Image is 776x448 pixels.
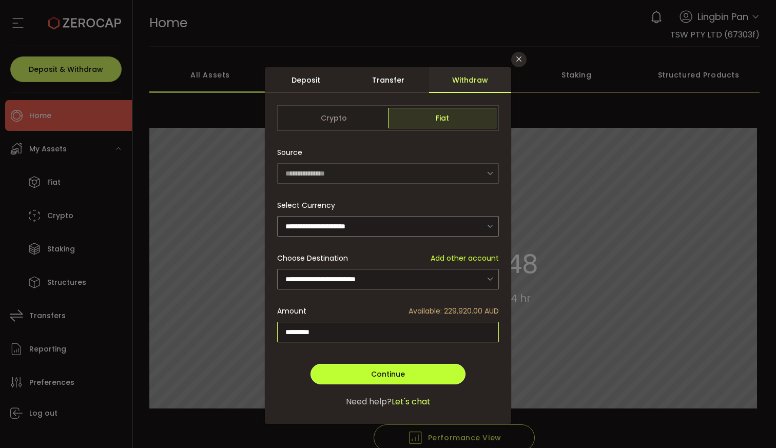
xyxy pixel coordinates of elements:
span: Add other account [431,253,499,264]
span: Source [277,142,302,163]
span: Amount [277,306,306,317]
div: Transfer [347,67,429,93]
span: Crypto [280,108,388,128]
div: Deposit [265,67,347,93]
button: Close [511,52,527,67]
iframe: Chat Widget [654,337,776,448]
span: Available: 229,920.00 AUD [409,306,499,317]
span: Let's chat [392,396,431,408]
span: Need help? [346,396,392,408]
span: Choose Destination [277,253,348,264]
button: Continue [311,364,465,384]
label: Select Currency [277,200,341,210]
span: Fiat [388,108,496,128]
span: Continue [371,369,405,379]
div: Withdraw [429,67,511,93]
div: dialog [265,67,511,424]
